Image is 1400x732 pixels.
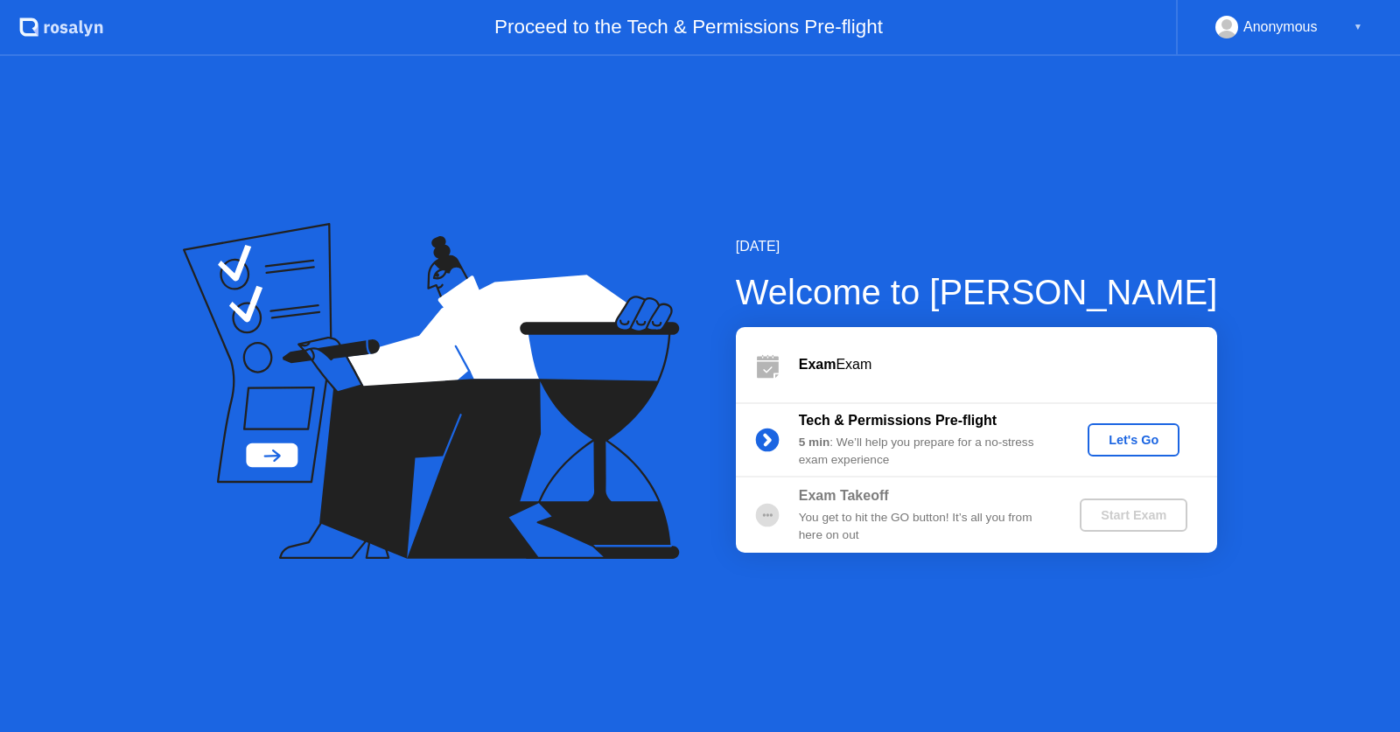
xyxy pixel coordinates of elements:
button: Start Exam [1080,498,1187,532]
div: Start Exam [1087,508,1180,522]
b: Exam [799,357,836,372]
div: [DATE] [736,236,1218,257]
div: ▼ [1354,16,1362,38]
b: 5 min [799,436,830,449]
div: Let's Go [1095,433,1172,447]
div: You get to hit the GO button! It’s all you from here on out [799,509,1051,545]
button: Let's Go [1088,423,1179,457]
div: Welcome to [PERSON_NAME] [736,266,1218,318]
div: Exam [799,354,1217,375]
b: Exam Takeoff [799,488,889,503]
div: : We’ll help you prepare for a no-stress exam experience [799,434,1051,470]
div: Anonymous [1243,16,1318,38]
b: Tech & Permissions Pre-flight [799,413,997,428]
